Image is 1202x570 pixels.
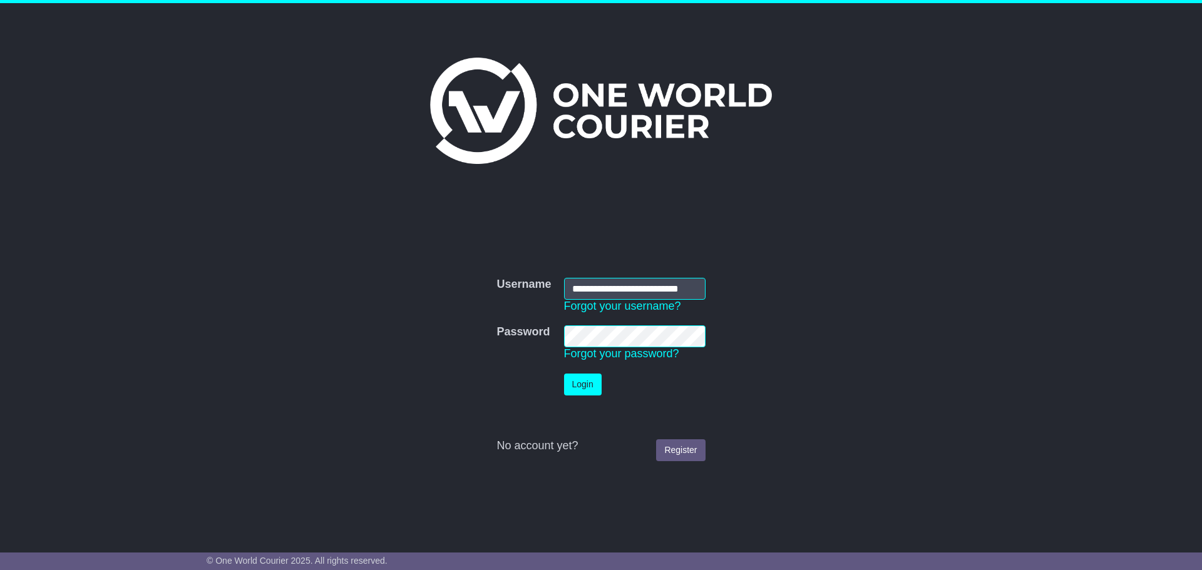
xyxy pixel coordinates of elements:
label: Password [496,325,550,339]
img: One World [430,58,772,164]
a: Register [656,439,705,461]
a: Forgot your username? [564,300,681,312]
button: Login [564,374,602,395]
div: No account yet? [496,439,705,453]
a: Forgot your password? [564,347,679,360]
span: © One World Courier 2025. All rights reserved. [207,556,388,566]
label: Username [496,278,551,292]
